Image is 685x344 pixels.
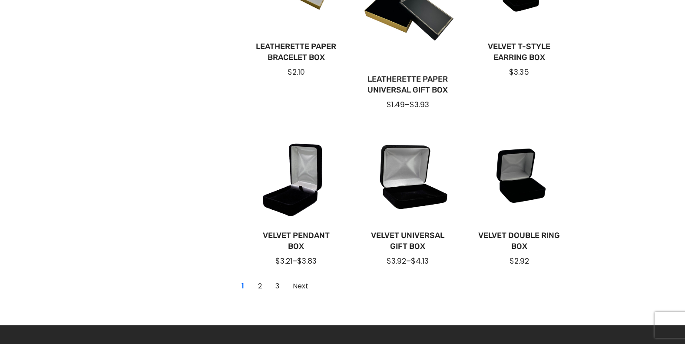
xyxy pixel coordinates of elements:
div: – [255,256,338,266]
span: $1.49 [387,99,405,110]
span: $3.83 [297,256,317,266]
div: $2.92 [477,256,561,266]
a: Leatherette Paper Bracelet Box [255,41,338,63]
span: $3.21 [275,256,292,266]
a: Go to Page 2 [288,279,313,293]
a: Leatherette Paper Universal Gift Box [366,74,450,96]
a: Velvet Double Ring Box [477,230,561,252]
a: Velvet T-Style Earring Box [477,41,561,63]
a: Go to Page 3 [271,279,285,293]
span: $3.93 [410,99,429,110]
div: $2.10 [255,67,338,77]
a: Go to Page 2 [253,279,267,293]
div: – [366,256,450,266]
span: $3.92 [387,256,406,266]
nav: Page navigation [234,278,315,295]
a: Velvet Pendant Box [255,230,338,252]
a: Velvet Universal Gift Box [366,230,450,252]
div: $3.35 [477,67,561,77]
div: – [366,99,450,110]
a: Current Page, Page 1 [236,279,250,293]
span: $4.13 [411,256,429,266]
